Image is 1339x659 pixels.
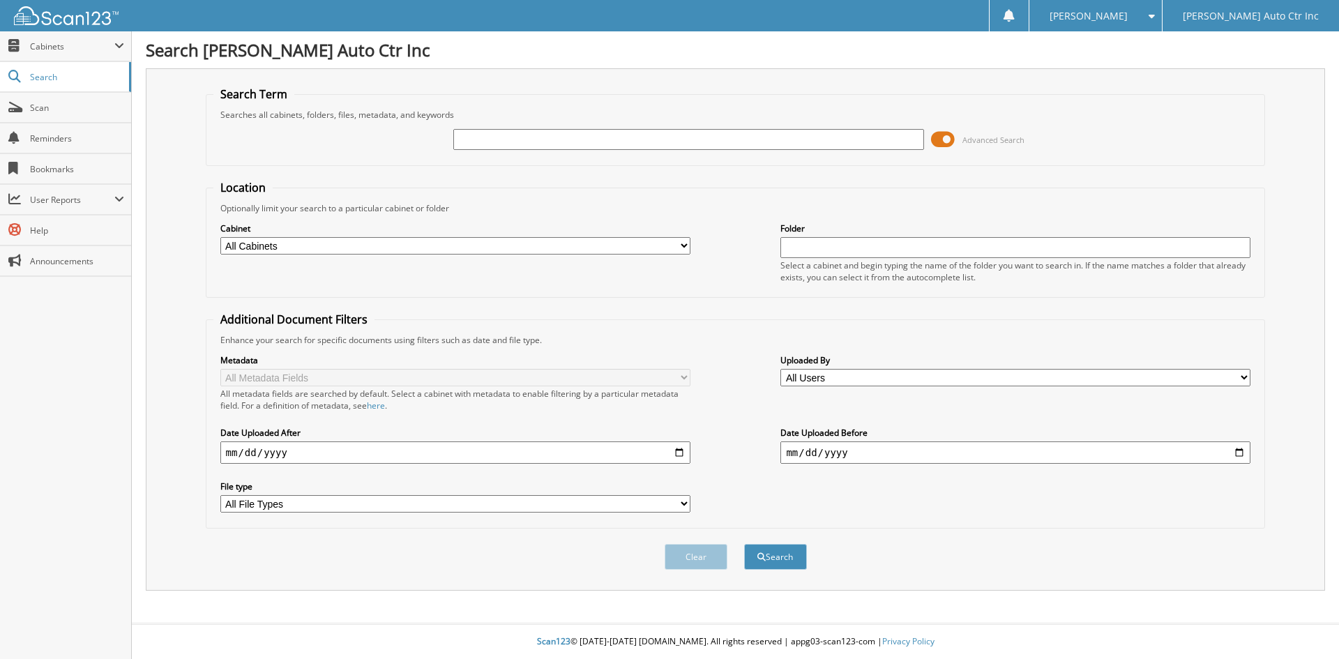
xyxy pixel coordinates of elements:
[213,334,1258,346] div: Enhance your search for specific documents using filters such as date and file type.
[30,40,114,52] span: Cabinets
[780,259,1250,283] div: Select a cabinet and begin typing the name of the folder you want to search in. If the name match...
[220,388,690,411] div: All metadata fields are searched by default. Select a cabinet with metadata to enable filtering b...
[1269,592,1339,659] iframe: Chat Widget
[780,222,1250,234] label: Folder
[30,163,124,175] span: Bookmarks
[30,102,124,114] span: Scan
[220,427,690,439] label: Date Uploaded After
[220,480,690,492] label: File type
[30,255,124,267] span: Announcements
[30,132,124,144] span: Reminders
[213,202,1258,214] div: Optionally limit your search to a particular cabinet or folder
[1050,12,1128,20] span: [PERSON_NAME]
[537,635,570,647] span: Scan123
[220,222,690,234] label: Cabinet
[213,312,375,327] legend: Additional Document Filters
[220,354,690,366] label: Metadata
[962,135,1024,145] span: Advanced Search
[367,400,385,411] a: here
[30,194,114,206] span: User Reports
[780,354,1250,366] label: Uploaded By
[14,6,119,25] img: scan123-logo-white.svg
[213,86,294,102] legend: Search Term
[132,625,1339,659] div: © [DATE]-[DATE] [DOMAIN_NAME]. All rights reserved | appg03-scan123-com |
[1183,12,1319,20] span: [PERSON_NAME] Auto Ctr Inc
[780,441,1250,464] input: end
[220,441,690,464] input: start
[213,109,1258,121] div: Searches all cabinets, folders, files, metadata, and keywords
[780,427,1250,439] label: Date Uploaded Before
[882,635,935,647] a: Privacy Policy
[30,71,122,83] span: Search
[213,180,273,195] legend: Location
[30,225,124,236] span: Help
[665,544,727,570] button: Clear
[146,38,1325,61] h1: Search [PERSON_NAME] Auto Ctr Inc
[744,544,807,570] button: Search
